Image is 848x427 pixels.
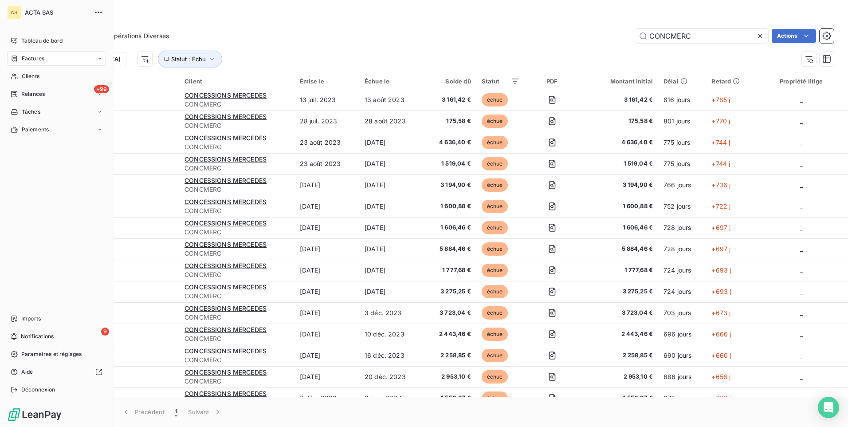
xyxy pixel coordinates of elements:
[21,90,45,98] span: Relances
[185,91,267,99] span: CONCESSIONS MERCEDES
[584,181,653,190] span: 3 194,90 €
[711,181,730,189] span: +736 j
[185,390,267,397] span: CONCESSIONS MERCEDES
[185,326,267,333] span: CONCESSIONS MERCEDES
[711,224,730,231] span: +697 j
[294,324,359,345] td: [DATE]
[429,308,471,317] span: 3 723,04 €
[584,95,653,104] span: 3 161,42 €
[185,228,289,237] span: CONCMERC
[185,219,267,227] span: CONCESSIONS MERCEDES
[185,313,289,322] span: CONCMERC
[185,334,289,343] span: CONCMERC
[584,287,653,296] span: 3 275,25 €
[294,238,359,260] td: [DATE]
[185,249,289,258] span: CONCMERC
[429,245,471,253] span: 5 884,46 €
[294,281,359,302] td: [DATE]
[711,330,731,338] span: +666 j
[800,96,803,103] span: _
[359,217,424,238] td: [DATE]
[294,153,359,174] td: 23 août 2023
[482,178,508,192] span: échue
[482,93,508,107] span: échue
[25,9,89,16] span: ACTA SAS
[429,287,471,296] span: 3 275,25 €
[175,407,177,416] span: 1
[584,159,653,168] span: 1 519,04 €
[800,181,803,189] span: _
[359,111,424,132] td: 28 août 2023
[185,155,267,163] span: CONCESSIONS MERCEDES
[429,223,471,232] span: 1 606,46 €
[482,242,508,256] span: échue
[800,117,803,125] span: _
[21,350,82,358] span: Paramètres et réglages
[658,366,706,387] td: 686 jours
[658,281,706,302] td: 724 jours
[429,95,471,104] span: 3 161,42 €
[294,387,359,409] td: 6 déc. 2023
[294,217,359,238] td: [DATE]
[359,174,424,196] td: [DATE]
[482,285,508,298] span: échue
[359,260,424,281] td: [DATE]
[185,270,289,279] span: CONCMERC
[711,266,731,274] span: +693 j
[359,345,424,366] td: 16 déc. 2023
[429,202,471,211] span: 1 600,88 €
[294,174,359,196] td: [DATE]
[584,117,653,126] span: 175,58 €
[800,224,803,231] span: _
[185,121,289,130] span: CONCMERC
[7,5,21,20] div: AS
[711,352,731,359] span: +660 j
[530,78,573,85] div: PDF
[711,245,730,253] span: +697 j
[658,132,706,153] td: 775 jours
[429,372,471,381] span: 2 953,10 €
[185,206,289,215] span: CONCMERC
[94,85,109,93] span: +99
[800,138,803,146] span: _
[294,260,359,281] td: [DATE]
[294,196,359,217] td: [DATE]
[711,78,749,85] div: Retard
[635,29,768,43] input: Rechercher
[185,198,267,206] span: CONCESSIONS MERCEDES
[482,370,508,384] span: échue
[711,394,731,402] span: +639 j
[800,160,803,167] span: _
[170,403,183,421] button: 1
[21,386,55,394] span: Déconnexion
[584,394,653,403] span: 1 550,37 €
[429,138,471,147] span: 4 636,40 €
[116,403,170,421] button: Précédent
[482,391,508,405] span: échue
[584,202,653,211] span: 1 600,88 €
[658,387,706,409] td: 670 jours
[294,302,359,324] td: [DATE]
[185,356,289,364] span: CONCMERC
[800,373,803,380] span: _
[22,55,44,63] span: Factures
[294,111,359,132] td: 28 juil. 2023
[584,266,653,275] span: 1 777,68 €
[185,113,267,120] span: CONCESSIONS MERCEDES
[584,308,653,317] span: 3 723,04 €
[294,132,359,153] td: 23 août 2023
[482,200,508,213] span: échue
[429,159,471,168] span: 1 519,04 €
[800,330,803,338] span: _
[800,245,803,253] span: _
[365,78,418,85] div: Échue le
[658,302,706,324] td: 703 jours
[711,373,730,380] span: +656 j
[183,403,228,421] button: Suivant
[429,117,471,126] span: 175,58 €
[711,96,730,103] span: +785 j
[359,132,424,153] td: [DATE]
[711,117,730,125] span: +770 j
[429,266,471,275] span: 1 777,68 €
[171,55,206,63] span: Statut : Échu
